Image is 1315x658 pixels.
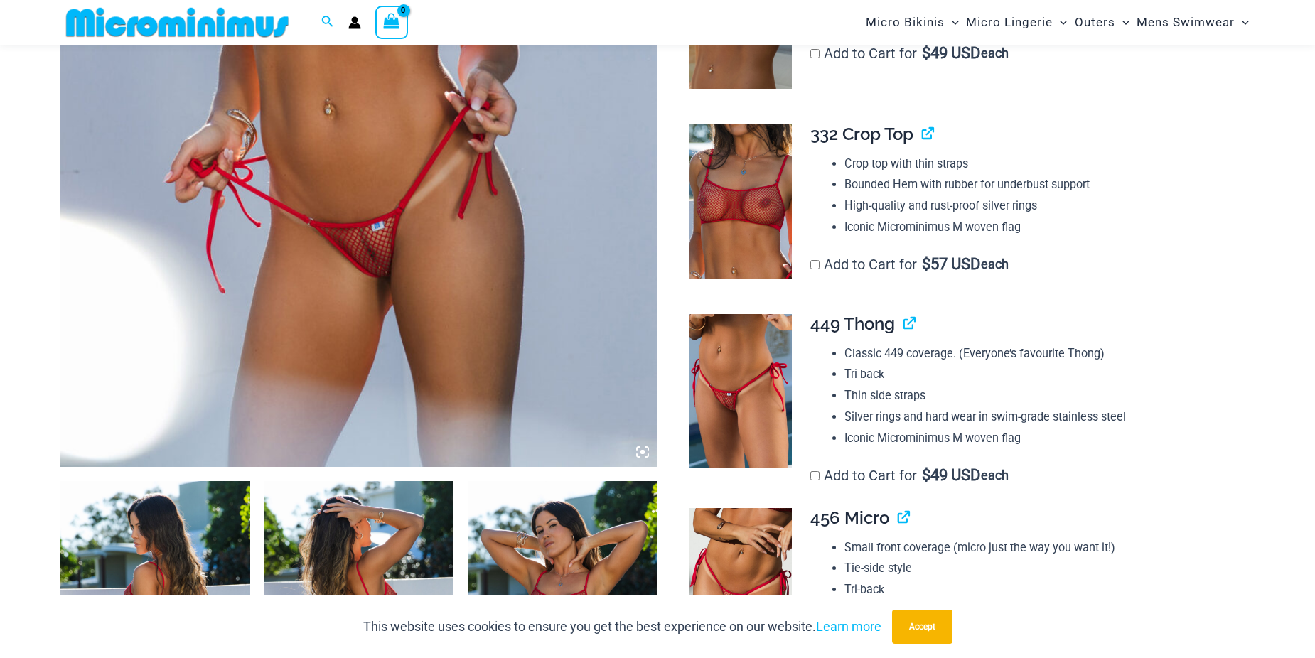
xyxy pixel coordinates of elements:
[810,124,913,144] span: 332 Crop Top
[981,468,1009,482] span: each
[981,46,1009,60] span: each
[1133,4,1252,41] a: Mens SwimwearMenu ToggleMenu Toggle
[844,174,1242,195] li: Bounded Hem with rubber for underbust support
[844,217,1242,238] li: Iconic Microminimus M woven flag
[962,4,1070,41] a: Micro LingerieMenu ToggleMenu Toggle
[844,195,1242,217] li: High-quality and rust-proof silver rings
[844,364,1242,385] li: Tri back
[810,49,820,58] input: Add to Cart for$49 USD each
[810,467,1009,484] label: Add to Cart for
[981,257,1009,271] span: each
[844,343,1242,365] li: Classic 449 coverage. (Everyone’s favourite Thong)
[844,537,1242,559] li: Small front coverage (micro just the way you want it!)
[689,314,792,468] img: Summer Storm Red 449 Thong
[860,2,1255,43] nav: Site Navigation
[810,256,1009,273] label: Add to Cart for
[363,616,881,637] p: This website uses cookies to ensure you get the best experience on our website.
[60,6,294,38] img: MM SHOP LOGO FLAT
[810,471,820,480] input: Add to Cart for$49 USD each
[689,124,792,279] img: Summer Storm Red 332 Crop Top
[375,6,408,38] a: View Shopping Cart, empty
[810,313,895,334] span: 449 Thong
[816,619,881,634] a: Learn more
[892,610,952,644] button: Accept
[810,45,1009,62] label: Add to Cart for
[844,428,1242,449] li: Iconic Microminimus M woven flag
[321,14,334,31] a: Search icon link
[844,558,1242,579] li: Tie-side style
[966,4,1053,41] span: Micro Lingerie
[1071,4,1133,41] a: OutersMenu ToggleMenu Toggle
[844,579,1242,600] li: Tri-back
[844,385,1242,406] li: Thin side straps
[844,153,1242,175] li: Crop top with thin straps
[922,46,980,60] span: 49 USD
[922,255,930,273] span: $
[1053,4,1067,41] span: Menu Toggle
[1137,4,1235,41] span: Mens Swimwear
[810,260,820,269] input: Add to Cart for$57 USD each
[844,406,1242,428] li: Silver rings and hard wear in swim-grade stainless steel
[866,4,945,41] span: Micro Bikinis
[922,466,930,484] span: $
[945,4,959,41] span: Menu Toggle
[1235,4,1249,41] span: Menu Toggle
[1075,4,1115,41] span: Outers
[922,468,980,482] span: 49 USD
[922,257,980,271] span: 57 USD
[1115,4,1129,41] span: Menu Toggle
[862,4,962,41] a: Micro BikinisMenu ToggleMenu Toggle
[922,44,930,62] span: $
[348,16,361,29] a: Account icon link
[810,507,889,528] span: 456 Micro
